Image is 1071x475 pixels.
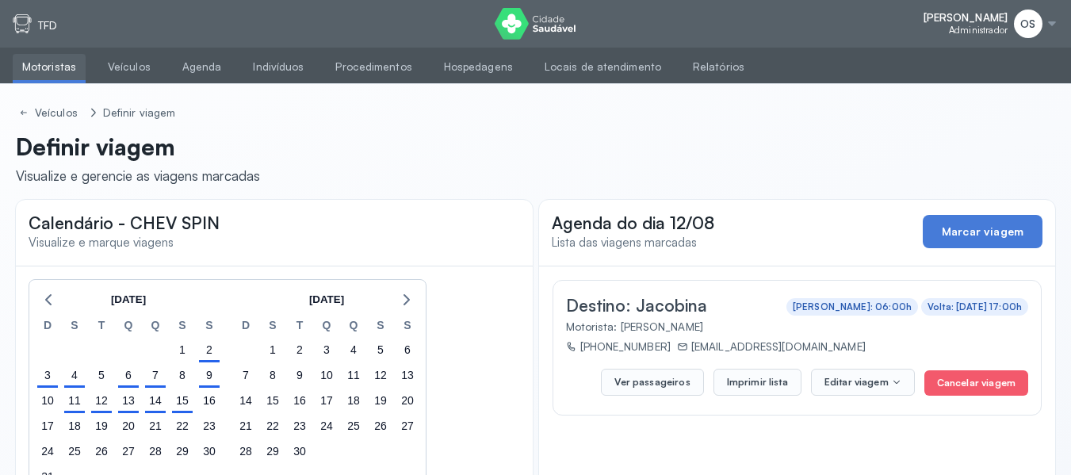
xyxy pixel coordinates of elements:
div: sexta-feira, 29 de ago. de 2025 [171,440,193,462]
div: segunda-feira, 4 de ago. de 2025 [63,364,86,386]
a: Relatórios [683,54,754,80]
div: Q [340,316,367,337]
a: Indivíduos [243,54,313,80]
div: terça-feira, 12 de ago. de 2025 [90,389,113,412]
div: sábado, 6 de set. de 2025 [396,339,419,361]
div: sábado, 30 de ago. de 2025 [198,440,220,462]
div: sábado, 9 de ago. de 2025 [198,364,220,386]
div: D [232,316,259,337]
div: S [367,316,394,337]
div: quinta-feira, 18 de set. de 2025 [342,389,365,412]
span: Administrador [949,25,1008,36]
p: Definir viagem [16,132,260,161]
div: quarta-feira, 6 de ago. de 2025 [117,364,140,386]
div: [PHONE_NUMBER] [566,339,671,353]
div: quarta-feira, 24 de set. de 2025 [316,415,338,437]
a: Definir viagem [100,103,178,123]
a: Hospedagens [434,54,522,80]
span: [DATE] [111,288,146,312]
a: Procedimentos [326,54,421,80]
div: sexta-feira, 8 de ago. de 2025 [171,364,193,386]
p: TFD [38,19,57,33]
div: S [169,316,196,337]
span: OS [1020,17,1035,31]
div: domingo, 7 de set. de 2025 [235,364,257,386]
div: sábado, 13 de set. de 2025 [396,364,419,386]
div: sexta-feira, 19 de set. de 2025 [369,389,392,412]
div: segunda-feira, 11 de ago. de 2025 [63,389,86,412]
span: [PERSON_NAME] [924,11,1008,25]
div: S [259,316,286,337]
div: [PERSON_NAME]: 06:00h [793,301,912,312]
div: sábado, 27 de set. de 2025 [396,415,419,437]
div: terça-feira, 23 de set. de 2025 [289,415,311,437]
div: segunda-feira, 29 de set. de 2025 [262,440,284,462]
div: domingo, 21 de set. de 2025 [235,415,257,437]
a: Motoristas [13,54,86,80]
a: Locais de atendimento [535,54,671,80]
div: quinta-feira, 4 de set. de 2025 [342,339,365,361]
div: sexta-feira, 26 de set. de 2025 [369,415,392,437]
a: Veículos [16,103,84,123]
button: Cancelar viagem [924,370,1028,396]
div: S [394,316,421,337]
div: terça-feira, 30 de set. de 2025 [289,440,311,462]
div: segunda-feira, 18 de ago. de 2025 [63,415,86,437]
div: quinta-feira, 14 de ago. de 2025 [144,389,166,412]
div: Motorista: [PERSON_NAME] [566,320,1023,333]
div: D [34,316,61,337]
div: terça-feira, 26 de ago. de 2025 [90,440,113,462]
span: [DATE] [309,288,344,312]
div: Definir viagem [103,106,175,120]
div: segunda-feira, 15 de set. de 2025 [262,389,284,412]
div: Volta: [DATE] 17:00h [928,301,1022,312]
button: Ver passageiros [601,369,703,396]
button: [DATE] [105,288,152,312]
div: [EMAIL_ADDRESS][DOMAIN_NAME] [677,339,866,353]
div: Q [313,316,340,337]
span: Destino: Jacobina [566,295,707,316]
div: sexta-feira, 1 de ago. de 2025 [171,339,193,361]
div: Q [115,316,142,337]
div: terça-feira, 16 de set. de 2025 [289,389,311,412]
div: domingo, 28 de set. de 2025 [235,440,257,462]
div: segunda-feira, 25 de ago. de 2025 [63,440,86,462]
div: quarta-feira, 10 de set. de 2025 [316,364,338,386]
div: sexta-feira, 15 de ago. de 2025 [171,389,193,412]
div: quinta-feira, 7 de ago. de 2025 [144,364,166,386]
div: quarta-feira, 27 de ago. de 2025 [117,440,140,462]
div: segunda-feira, 8 de set. de 2025 [262,364,284,386]
div: Q [142,316,169,337]
div: Visualize e gerencie as viagens marcadas [16,167,260,184]
button: Marcar viagem [923,215,1042,248]
div: domingo, 10 de ago. de 2025 [36,389,59,412]
div: sexta-feira, 12 de set. de 2025 [369,364,392,386]
div: sábado, 23 de ago. de 2025 [198,415,220,437]
div: domingo, 3 de ago. de 2025 [36,364,59,386]
div: quinta-feira, 21 de ago. de 2025 [144,415,166,437]
div: quinta-feira, 25 de set. de 2025 [342,415,365,437]
div: sábado, 16 de ago. de 2025 [198,389,220,412]
div: domingo, 14 de set. de 2025 [235,389,257,412]
span: Calendário - CHEV SPIN [29,213,220,233]
div: S [61,316,88,337]
button: Editar viagem [811,369,915,396]
span: Agenda do dia 12/08 [552,213,714,233]
div: Veículos [35,106,81,120]
div: terça-feira, 9 de set. de 2025 [289,364,311,386]
a: Veículos [98,54,160,80]
div: sábado, 2 de ago. de 2025 [198,339,220,361]
img: logo do Cidade Saudável [495,8,576,40]
div: quarta-feira, 3 de set. de 2025 [316,339,338,361]
div: sexta-feira, 5 de set. de 2025 [369,339,392,361]
div: quarta-feira, 20 de ago. de 2025 [117,415,140,437]
span: Visualize e marque viagens [29,235,174,250]
div: S [196,316,223,337]
div: terça-feira, 19 de ago. de 2025 [90,415,113,437]
img: tfd.svg [13,14,32,33]
div: segunda-feira, 1 de set. de 2025 [262,339,284,361]
div: sábado, 20 de set. de 2025 [396,389,419,412]
span: Lista das viagens marcadas [552,235,697,250]
div: quinta-feira, 28 de ago. de 2025 [144,440,166,462]
div: terça-feira, 5 de ago. de 2025 [90,364,113,386]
